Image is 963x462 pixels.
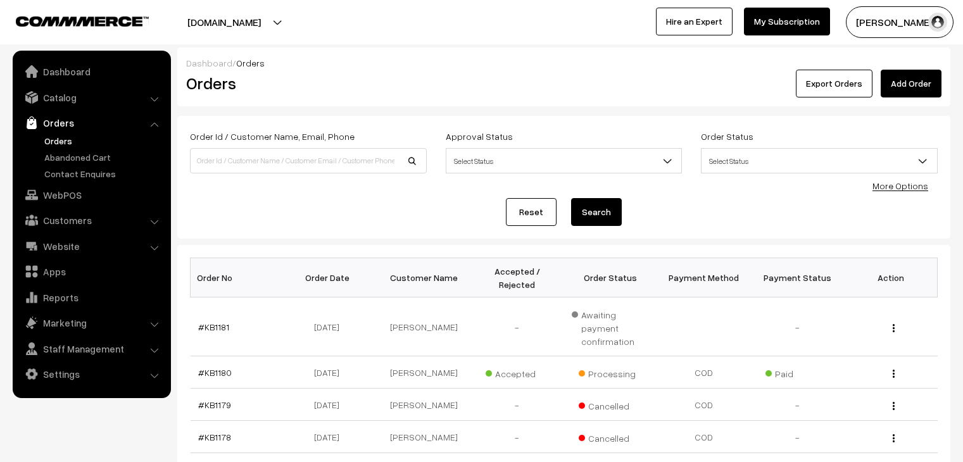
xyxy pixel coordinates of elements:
a: Reports [16,286,167,309]
td: [DATE] [284,356,377,389]
a: WebPOS [16,184,167,206]
span: Select Status [701,148,938,173]
a: Add Order [881,70,941,97]
th: Order Date [284,258,377,297]
td: [DATE] [284,297,377,356]
a: #KB1180 [198,367,232,378]
a: Dashboard [16,60,167,83]
span: Select Status [702,150,937,172]
th: Payment Method [657,258,751,297]
a: Orders [16,111,167,134]
th: Customer Name [377,258,471,297]
span: Processing [579,364,642,380]
td: [PERSON_NAME] [377,421,471,453]
a: Staff Management [16,337,167,360]
span: Cancelled [579,396,642,413]
a: Apps [16,260,167,283]
td: - [470,389,564,421]
a: Website [16,235,167,258]
button: Export Orders [796,70,872,97]
a: Marketing [16,311,167,334]
span: Cancelled [579,428,642,445]
img: Menu [893,324,895,332]
td: - [751,297,845,356]
a: My Subscription [744,8,830,35]
a: Contact Enquires [41,167,167,180]
td: [PERSON_NAME] [377,297,471,356]
button: [DOMAIN_NAME] [143,6,305,38]
td: - [470,297,564,356]
img: Menu [893,370,895,378]
td: COD [657,389,751,421]
a: Reset [506,198,557,226]
img: user [928,13,947,32]
span: Accepted [486,364,549,380]
span: Orders [236,58,265,68]
span: Select Status [446,150,682,172]
td: [PERSON_NAME] [377,389,471,421]
label: Approval Status [446,130,513,143]
img: Menu [893,402,895,410]
span: Awaiting payment confirmation [572,305,650,348]
td: - [751,421,845,453]
td: COD [657,356,751,389]
img: COMMMERCE [16,16,149,26]
h2: Orders [186,73,425,93]
th: Order Status [564,258,658,297]
img: Menu [893,434,895,442]
td: [DATE] [284,421,377,453]
td: - [470,421,564,453]
a: Settings [16,363,167,385]
th: Payment Status [751,258,845,297]
a: #KB1178 [198,432,231,442]
span: Paid [765,364,829,380]
label: Order Id / Customer Name, Email, Phone [190,130,355,143]
button: Search [571,198,622,226]
th: Action [844,258,938,297]
a: COMMMERCE [16,13,127,28]
a: #KB1179 [198,399,231,410]
button: [PERSON_NAME]… [846,6,954,38]
td: [PERSON_NAME] [377,356,471,389]
a: Customers [16,209,167,232]
a: Catalog [16,86,167,109]
a: Abandoned Cart [41,151,167,164]
td: - [751,389,845,421]
a: More Options [872,180,928,191]
a: Hire an Expert [656,8,733,35]
th: Accepted / Rejected [470,258,564,297]
a: Orders [41,134,167,147]
td: COD [657,421,751,453]
td: [DATE] [284,389,377,421]
input: Order Id / Customer Name / Customer Email / Customer Phone [190,148,427,173]
a: Dashboard [186,58,232,68]
span: Select Status [446,148,683,173]
div: / [186,56,941,70]
label: Order Status [701,130,753,143]
a: #KB1181 [198,322,229,332]
th: Order No [191,258,284,297]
